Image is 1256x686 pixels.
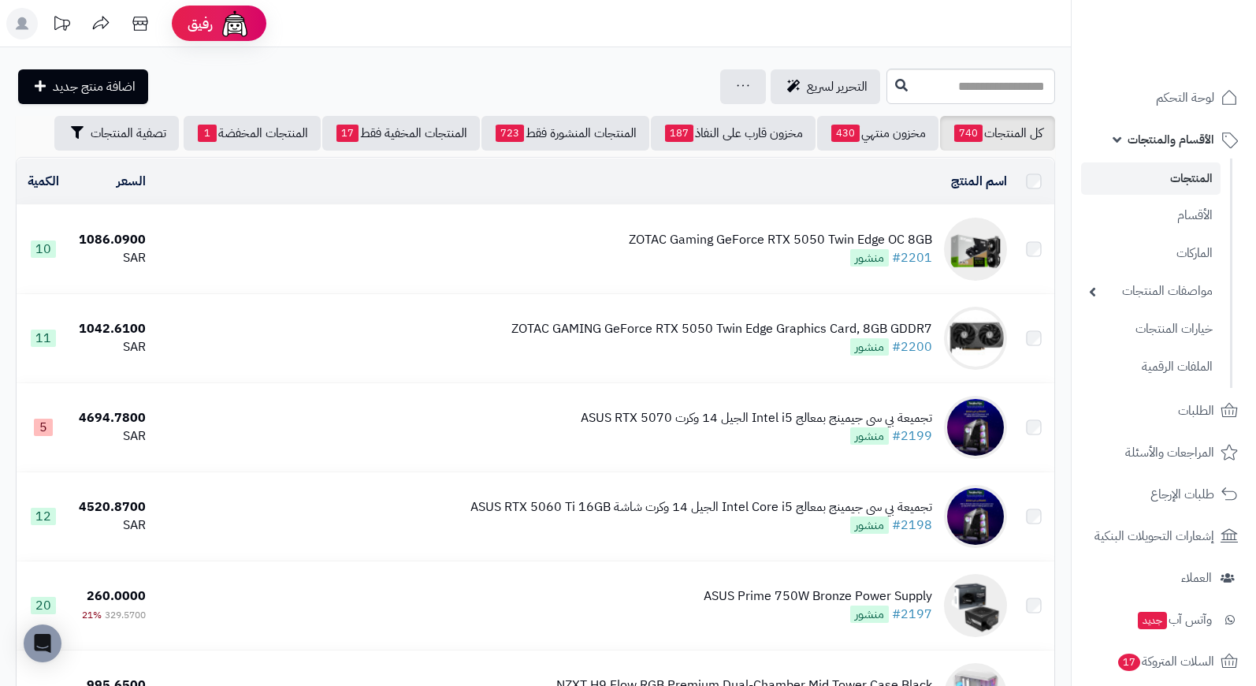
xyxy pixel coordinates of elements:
span: اضافة منتج جديد [53,77,136,96]
div: 4694.7800 [76,409,146,427]
span: طلبات الإرجاع [1150,483,1214,505]
div: SAR [76,338,146,356]
span: 11 [31,330,56,347]
span: 5 [34,419,53,436]
a: #2197 [892,605,932,624]
span: منشور [850,606,889,623]
span: وآتس آب [1136,609,1212,631]
div: SAR [76,249,146,267]
a: المنتجات [1081,162,1221,195]
span: منشور [850,516,889,534]
a: المنتجات المخفية فقط17 [322,116,480,151]
a: مخزون منتهي430 [817,116,938,151]
a: وآتس آبجديد [1081,601,1247,639]
a: الماركات [1081,237,1221,270]
span: منشور [850,249,889,267]
span: 723 [496,125,524,142]
span: 740 [954,125,983,142]
img: ZOTAC Gaming GeForce RTX 5050 Twin Edge OC 8GB [944,218,1007,281]
div: Open Intercom Messenger [24,624,61,662]
button: تصفية المنتجات [54,116,179,151]
div: SAR [76,516,146,535]
img: ASUS Prime 750W Bronze Power Supply [944,574,1007,637]
a: #2201 [892,248,932,267]
a: المنتجات المنشورة فقط723 [481,116,649,151]
div: ASUS Prime 750W Bronze Power Supply [704,587,932,606]
a: تحديثات المنصة [42,8,81,43]
a: اضافة منتج جديد [18,69,148,104]
a: #2200 [892,337,932,356]
div: SAR [76,427,146,446]
a: الأقسام [1081,199,1221,233]
div: 4520.8700 [76,498,146,516]
span: 430 [831,125,860,142]
span: الأقسام والمنتجات [1128,129,1214,151]
span: 260.0000 [87,587,146,606]
a: السلات المتروكة17 [1081,643,1247,680]
span: 12 [31,508,56,525]
div: ZOTAC GAMING GeForce RTX 5050 Twin Edge Graphics Card, 8GB GDDR7 [511,320,932,338]
span: الطلبات [1178,400,1214,422]
span: 17 [336,125,359,142]
span: العملاء [1181,567,1212,589]
a: الطلبات [1081,392,1247,430]
img: ai-face.png [219,8,251,39]
div: تجميعة بي سي جيمينج بمعالج Intel Core i5 الجيل 14 وكرت شاشة ASUS RTX 5060 Ti 16GB [470,498,932,516]
a: الملفات الرقمية [1081,350,1221,384]
span: جديد [1138,612,1167,629]
img: logo-2.png [1149,43,1241,76]
span: إشعارات التحويلات البنكية [1094,525,1214,547]
a: السعر [117,172,146,191]
span: 187 [665,125,693,142]
a: العملاء [1081,559,1247,597]
a: اسم المنتج [951,172,1007,191]
img: تجميعة بي سي جيمينج بمعالج Intel Core i5 الجيل 14 وكرت شاشة ASUS RTX 5060 Ti 16GB [944,485,1007,548]
a: مواصفات المنتجات [1081,274,1221,308]
span: المراجعات والأسئلة [1125,442,1214,464]
span: لوحة التحكم [1156,87,1214,109]
span: 1 [198,125,217,142]
div: ZOTAC Gaming GeForce RTX 5050 Twin Edge OC 8GB [629,231,932,249]
div: 1086.0900 [76,231,146,249]
span: منشور [850,427,889,445]
a: المنتجات المخفضة1 [184,116,321,151]
a: #2198 [892,516,932,535]
a: مخزون قارب على النفاذ187 [651,116,816,151]
span: التحرير لسريع [807,77,868,96]
a: طلبات الإرجاع [1081,475,1247,513]
img: ZOTAC GAMING GeForce RTX 5050 Twin Edge Graphics Card, 8GB GDDR7 [944,307,1007,370]
span: 21% [82,608,102,622]
a: كل المنتجات740 [940,116,1055,151]
span: 17 [1118,654,1140,671]
span: 10 [31,240,56,258]
span: 20 [31,597,56,614]
a: المراجعات والأسئلة [1081,434,1247,472]
span: رفيق [188,14,213,33]
a: #2199 [892,427,932,446]
span: السلات المتروكة [1117,651,1214,673]
div: تجميعة بي سي جيمينج بمعالج Intel i5 الجيل 14 وكرت ASUS RTX 5070 [581,409,932,427]
span: تصفية المنتجات [91,124,166,143]
a: لوحة التحكم [1081,79,1247,117]
a: التحرير لسريع [771,69,880,104]
div: 1042.6100 [76,320,146,338]
a: الكمية [28,172,59,191]
span: منشور [850,338,889,356]
a: إشعارات التحويلات البنكية [1081,517,1247,555]
a: خيارات المنتجات [1081,312,1221,346]
span: 329.5700 [105,608,146,622]
img: تجميعة بي سي جيمينج بمعالج Intel i5 الجيل 14 وكرت ASUS RTX 5070 [944,396,1007,459]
